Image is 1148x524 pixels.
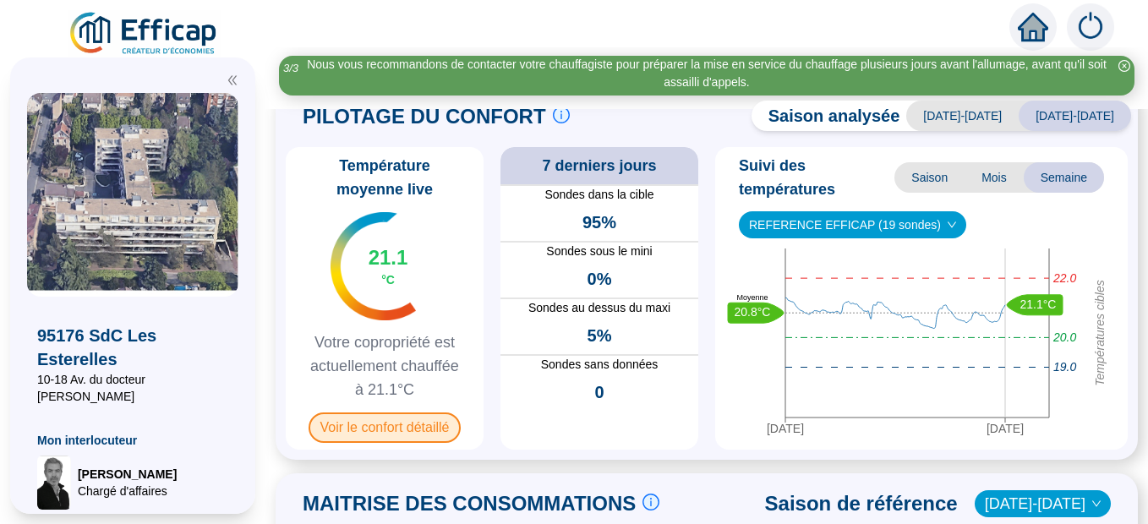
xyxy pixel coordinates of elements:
tspan: 19.0 [1053,361,1076,374]
span: Mois [965,162,1024,193]
tspan: 22.0 [1052,271,1076,285]
span: Chargé d'affaires [78,483,177,499]
span: Saison analysée [752,104,900,128]
span: info-circle [642,494,659,510]
span: home [1018,12,1048,42]
span: [DATE]-[DATE] [906,101,1019,131]
text: Moyenne [736,293,768,302]
span: Mon interlocuteur [37,432,228,449]
span: °C [381,271,395,288]
span: down [947,220,957,230]
tspan: 20.0 [1052,330,1076,344]
span: [DATE]-[DATE] [1019,101,1131,131]
tspan: [DATE] [987,422,1024,435]
span: 0% [588,267,612,291]
span: 0 [594,380,604,404]
img: efficap energie logo [68,10,221,57]
span: 7 derniers jours [542,154,656,177]
text: 20.8°C [735,305,771,319]
span: 21.1 [369,244,408,271]
span: 95% [582,210,616,234]
span: 5% [588,324,612,347]
span: MAITRISE DES CONSOMMATIONS [303,490,636,517]
span: PILOTAGE DU CONFORT [303,103,546,130]
tspan: Températures cibles [1093,280,1107,386]
div: Nous vous recommandons de contacter votre chauffagiste pour préparer la mise en service du chauff... [306,56,1107,91]
tspan: [DATE] [767,422,804,435]
i: 3 / 3 [283,62,298,74]
img: Chargé d'affaires [37,456,71,510]
span: 2024-2025 [985,491,1101,516]
text: 21.1°C [1020,297,1057,311]
span: 10-18 Av. du docteur [PERSON_NAME] [37,371,228,405]
span: info-circle [553,106,570,123]
span: Sondes sous le mini [500,243,698,260]
span: [PERSON_NAME] [78,466,177,483]
span: Semaine [1024,162,1104,193]
span: Saison [894,162,965,193]
span: down [1091,499,1102,509]
span: Température moyenne live [292,154,477,201]
span: 95176 SdC Les Esterelles [37,324,228,371]
span: Suivi des températures [739,154,894,201]
span: Saison de référence [765,490,958,517]
span: Votre copropriété est actuellement chauffée à 21.1°C [292,330,477,401]
span: Sondes sans données [500,356,698,374]
img: indicateur températures [331,212,416,320]
span: Voir le confort détaillé [309,412,462,443]
span: Sondes au dessus du maxi [500,299,698,317]
img: alerts [1067,3,1114,51]
span: REFERENCE EFFICAP (19 sondes) [749,212,956,237]
span: double-left [227,74,238,86]
span: close-circle [1118,60,1130,72]
span: Sondes dans la cible [500,186,698,204]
